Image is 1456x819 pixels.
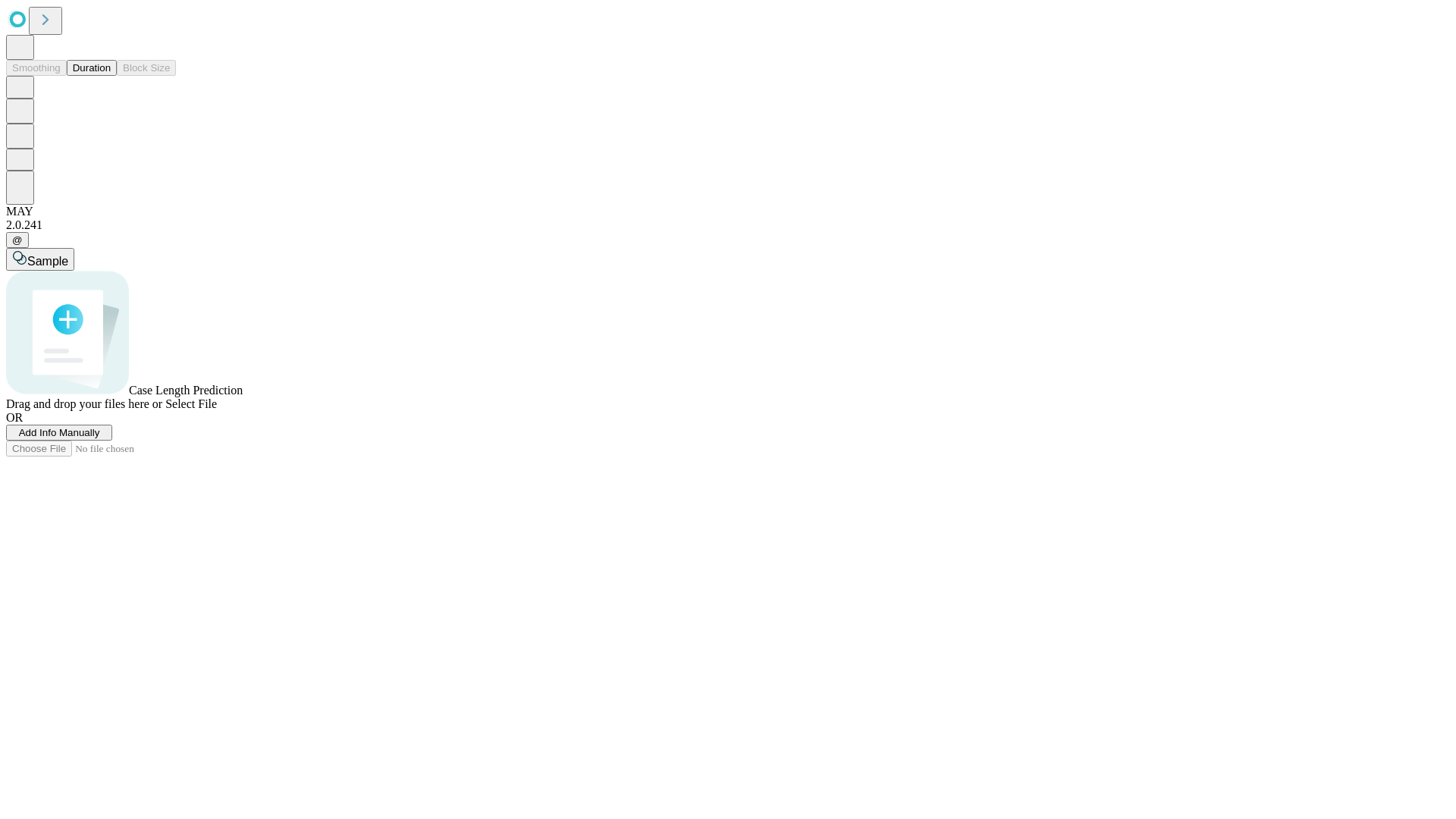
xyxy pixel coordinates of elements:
[6,425,112,441] button: Add Info Manually
[6,397,162,410] span: Drag and drop your files here or
[19,427,100,438] span: Add Info Manually
[12,234,23,246] span: @
[6,60,67,76] button: Smoothing
[6,248,74,271] button: Sample
[67,60,117,76] button: Duration
[6,232,29,248] button: @
[6,411,23,424] span: OR
[117,60,176,76] button: Block Size
[27,255,68,268] span: Sample
[165,397,217,410] span: Select File
[6,218,1450,232] div: 2.0.241
[6,205,1450,218] div: MAY
[129,384,243,397] span: Case Length Prediction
